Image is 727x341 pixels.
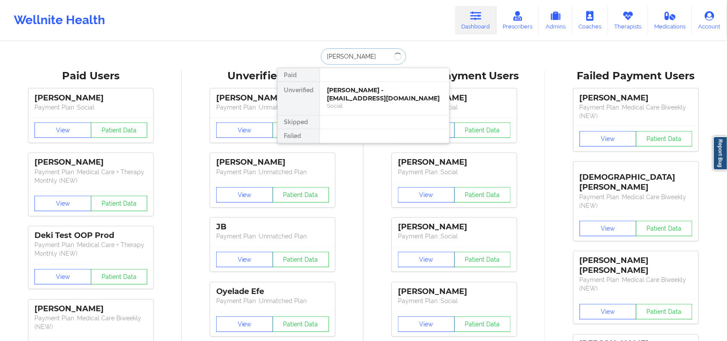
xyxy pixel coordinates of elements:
[216,232,329,241] p: Payment Plan : Unmatched Plan
[273,187,329,203] button: Patient Data
[216,168,329,176] p: Payment Plan : Unmatched Plan
[572,6,608,34] a: Coaches
[34,231,147,241] div: Deki Test OOP Prod
[278,116,320,129] div: Skipped
[273,316,329,332] button: Patient Data
[580,256,693,275] div: [PERSON_NAME] [PERSON_NAME]
[454,122,511,138] button: Patient Data
[580,221,637,236] button: View
[580,166,693,192] div: [DEMOGRAPHIC_DATA][PERSON_NAME]
[608,6,648,34] a: Therapists
[216,187,273,203] button: View
[398,187,455,203] button: View
[34,196,91,211] button: View
[91,196,148,211] button: Patient Data
[398,103,511,112] p: Payment Plan : Social
[91,122,148,138] button: Patient Data
[398,232,511,241] p: Payment Plan : Social
[216,316,273,332] button: View
[278,68,320,82] div: Paid
[398,93,511,103] div: [PERSON_NAME]
[34,103,147,112] p: Payment Plan : Social
[216,297,329,305] p: Payment Plan : Unmatched Plan
[551,69,721,83] div: Failed Payment Users
[216,252,273,267] button: View
[580,193,693,210] p: Payment Plan : Medical Care Biweekly (NEW)
[273,252,329,267] button: Patient Data
[398,168,511,176] p: Payment Plan : Social
[454,252,511,267] button: Patient Data
[398,222,511,232] div: [PERSON_NAME]
[278,82,320,116] div: Unverified
[580,103,693,120] p: Payment Plan : Medical Care Biweekly (NEW)
[278,129,320,143] div: Failed
[34,157,147,167] div: [PERSON_NAME]
[216,93,329,103] div: [PERSON_NAME]
[216,157,329,167] div: [PERSON_NAME]
[273,122,329,138] button: Patient Data
[34,314,147,331] p: Payment Plan : Medical Care Biweekly (NEW)
[580,93,693,103] div: [PERSON_NAME]
[580,131,637,147] button: View
[636,221,693,236] button: Patient Data
[216,287,329,297] div: Oyelade Efe
[34,93,147,103] div: [PERSON_NAME]
[497,6,539,34] a: Prescribers
[34,122,91,138] button: View
[713,136,727,170] a: Report Bug
[454,187,511,203] button: Patient Data
[216,103,329,112] p: Payment Plan : Unmatched Plan
[398,157,511,167] div: [PERSON_NAME]
[648,6,693,34] a: Medications
[692,6,727,34] a: Account
[327,102,442,109] div: Social
[188,69,357,83] div: Unverified Users
[6,69,176,83] div: Paid Users
[91,269,148,285] button: Patient Data
[34,241,147,258] p: Payment Plan : Medical Care + Therapy Monthly (NEW)
[34,168,147,185] p: Payment Plan : Medical Care + Therapy Monthly (NEW)
[34,269,91,285] button: View
[327,86,442,102] div: [PERSON_NAME] - [EMAIL_ADDRESS][DOMAIN_NAME]
[370,69,539,83] div: Skipped Payment Users
[580,275,693,293] p: Payment Plan : Medical Care Biweekly (NEW)
[454,316,511,332] button: Patient Data
[636,304,693,319] button: Patient Data
[398,287,511,297] div: [PERSON_NAME]
[539,6,572,34] a: Admins
[398,297,511,305] p: Payment Plan : Social
[636,131,693,147] button: Patient Data
[455,6,497,34] a: Dashboard
[216,222,329,232] div: JB
[398,252,455,267] button: View
[398,316,455,332] button: View
[34,304,147,314] div: [PERSON_NAME]
[216,122,273,138] button: View
[580,304,637,319] button: View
